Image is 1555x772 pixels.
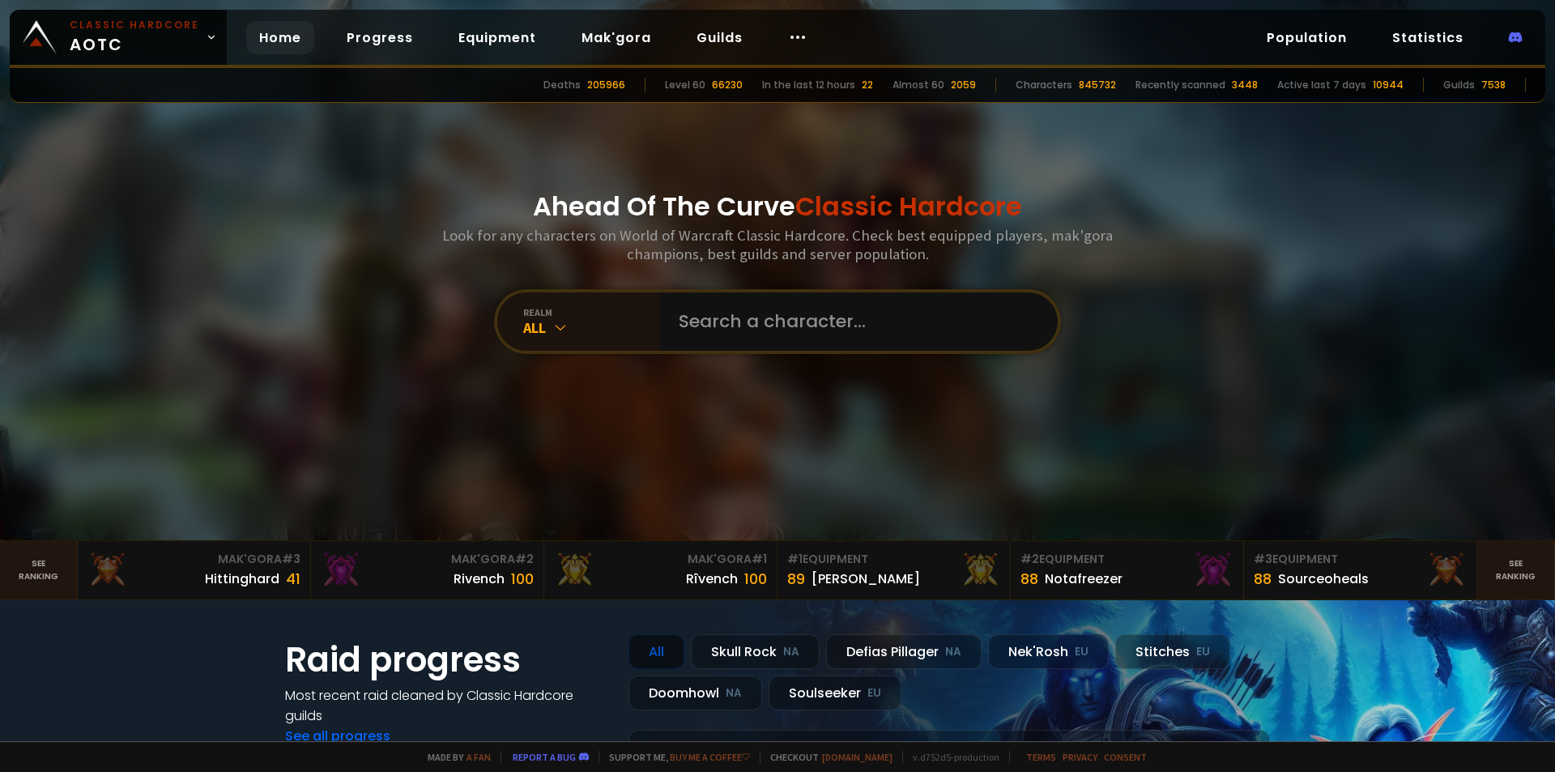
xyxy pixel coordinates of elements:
a: Equipment [445,21,549,54]
div: 22 [862,78,873,92]
div: Stitches [1115,634,1230,669]
a: a fan [466,751,491,763]
div: 100 [744,568,767,590]
a: Mak'gora [569,21,664,54]
div: Mak'Gora [87,551,300,568]
span: # 1 [787,551,803,567]
div: [PERSON_NAME] [812,569,920,589]
div: 88 [1254,568,1272,590]
div: 205966 [587,78,625,92]
div: Defias Pillager [826,634,982,669]
div: Mak'Gora [554,551,767,568]
small: EU [1075,644,1088,660]
a: Terms [1026,751,1056,763]
div: Guilds [1443,78,1475,92]
div: Deaths [543,78,581,92]
small: EU [1196,644,1210,660]
div: Mak'Gora [321,551,534,568]
a: Seeranking [1477,541,1555,599]
div: 100 [511,568,534,590]
a: Population [1254,21,1360,54]
h3: Look for any characters on World of Warcraft Classic Hardcore. Check best equipped players, mak'g... [436,226,1119,263]
a: Home [246,21,314,54]
span: v. d752d5 - production [902,751,999,763]
span: # 3 [282,551,300,567]
a: Statistics [1379,21,1476,54]
div: Equipment [1020,551,1233,568]
a: Mak'Gora#2Rivench100 [311,541,544,599]
h4: Most recent raid cleaned by Classic Hardcore guilds [285,685,609,726]
div: Equipment [787,551,1000,568]
a: Guilds [684,21,756,54]
div: 7538 [1481,78,1506,92]
small: NA [945,644,961,660]
span: # 3 [1254,551,1272,567]
span: AOTC [70,18,199,57]
div: Active last 7 days [1277,78,1366,92]
div: All [628,634,684,669]
div: 88 [1020,568,1038,590]
a: Progress [334,21,426,54]
small: NA [726,685,742,702]
span: # 2 [1020,551,1039,567]
a: See all progress [285,727,390,745]
span: Checkout [760,751,893,763]
div: 89 [787,568,805,590]
span: Classic Hardcore [795,188,1022,224]
div: Soulseeker [769,676,901,710]
a: #3Equipment88Sourceoheals [1244,541,1477,599]
a: Mak'Gora#1Rîvench100 [544,541,777,599]
div: Hittinghard [205,569,279,589]
div: Sourceoheals [1278,569,1369,589]
a: Consent [1104,751,1147,763]
div: Nek'Rosh [988,634,1109,669]
div: Level 60 [665,78,705,92]
h1: Ahead Of The Curve [533,187,1022,226]
div: Rivench [454,569,505,589]
span: # 1 [752,551,767,567]
a: #2Equipment88Notafreezer [1011,541,1244,599]
div: Doomhowl [628,676,762,710]
div: Skull Rock [691,634,820,669]
input: Search a character... [669,292,1038,351]
div: realm [523,306,659,318]
span: Made by [418,751,491,763]
a: #1Equipment89[PERSON_NAME] [777,541,1011,599]
span: # 2 [515,551,534,567]
a: Report a bug [513,751,576,763]
a: [DOMAIN_NAME] [822,751,893,763]
div: 10944 [1373,78,1404,92]
a: Classic HardcoreAOTC [10,10,227,65]
a: Buy me a coffee [670,751,750,763]
div: Characters [1016,78,1072,92]
div: 41 [286,568,300,590]
small: EU [867,685,881,702]
div: Notafreezer [1045,569,1123,589]
a: Privacy [1063,751,1097,763]
div: Rîvench [686,569,738,589]
small: NA [783,644,799,660]
div: 3448 [1232,78,1258,92]
h1: Raid progress [285,634,609,685]
div: Almost 60 [893,78,944,92]
div: Equipment [1254,551,1467,568]
div: 845732 [1079,78,1116,92]
span: Support me, [599,751,750,763]
div: In the last 12 hours [762,78,855,92]
a: Mak'Gora#3Hittinghard41 [78,541,311,599]
div: Recently scanned [1135,78,1225,92]
div: All [523,318,659,337]
div: 66230 [712,78,743,92]
div: 2059 [951,78,976,92]
small: Classic Hardcore [70,18,199,32]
